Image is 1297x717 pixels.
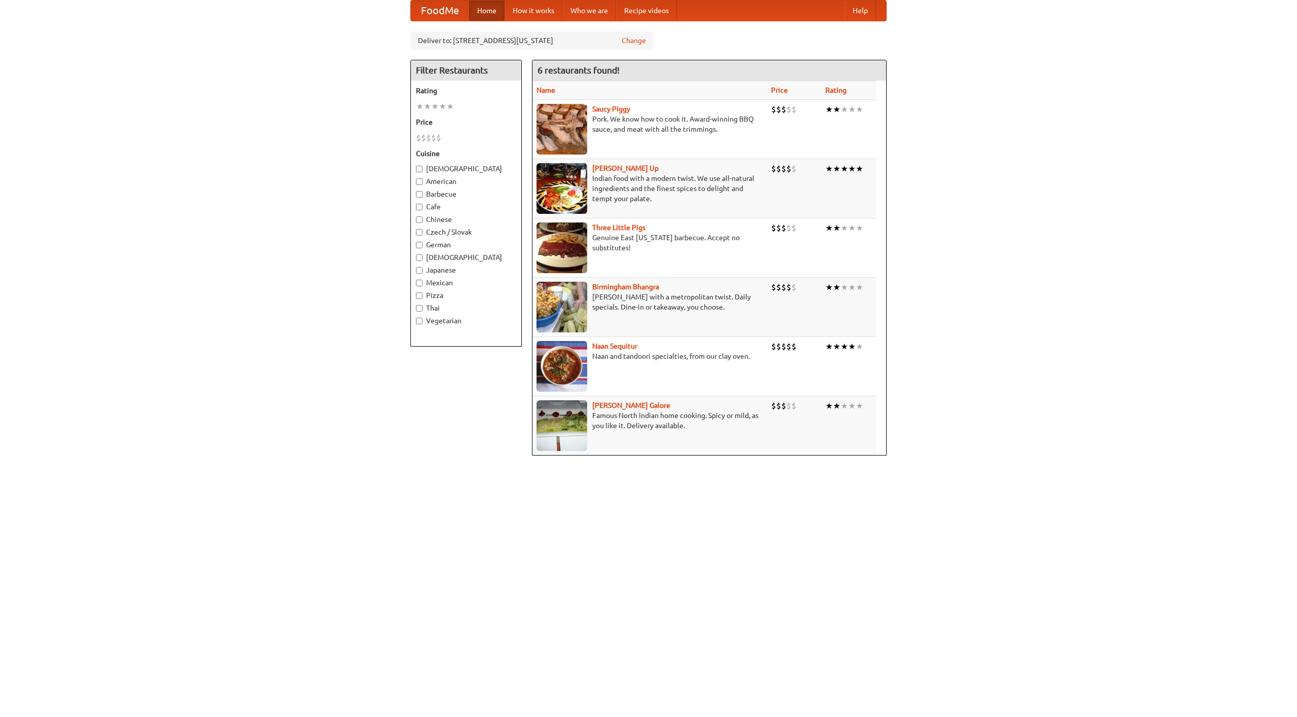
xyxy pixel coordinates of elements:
[416,86,516,96] h5: Rating
[416,267,423,274] input: Japanese
[537,222,587,273] img: littlepigs.jpg
[537,400,587,451] img: currygalore.jpg
[416,265,516,275] label: Japanese
[825,341,833,352] li: ★
[416,178,423,185] input: American
[841,222,848,234] li: ★
[833,163,841,174] li: ★
[416,132,421,143] li: $
[592,164,659,172] b: [PERSON_NAME] Up
[841,400,848,411] li: ★
[781,400,786,411] li: $
[833,341,841,352] li: ★
[848,341,856,352] li: ★
[791,104,796,115] li: $
[416,252,516,262] label: [DEMOGRAPHIC_DATA]
[781,163,786,174] li: $
[416,318,423,324] input: Vegetarian
[416,254,423,261] input: [DEMOGRAPHIC_DATA]
[416,166,423,172] input: [DEMOGRAPHIC_DATA]
[426,132,431,143] li: $
[856,104,863,115] li: ★
[431,132,436,143] li: $
[537,351,763,361] p: Naan and tandoori specialties, from our clay oven.
[786,282,791,293] li: $
[421,132,426,143] li: $
[416,303,516,313] label: Thai
[416,290,516,300] label: Pizza
[825,222,833,234] li: ★
[616,1,677,21] a: Recipe videos
[776,341,781,352] li: $
[781,282,786,293] li: $
[410,31,654,50] div: Deliver to: [STREET_ADDRESS][US_STATE]
[791,282,796,293] li: $
[416,292,423,299] input: Pizza
[537,104,587,155] img: saucy.jpg
[833,282,841,293] li: ★
[841,341,848,352] li: ★
[781,104,786,115] li: $
[791,163,796,174] li: $
[825,104,833,115] li: ★
[562,1,616,21] a: Who we are
[592,223,645,232] a: Three Little Pigs
[781,341,786,352] li: $
[537,86,555,94] a: Name
[825,86,847,94] a: Rating
[841,163,848,174] li: ★
[592,342,637,350] b: Naan Sequitur
[848,222,856,234] li: ★
[786,163,791,174] li: $
[786,400,791,411] li: $
[856,163,863,174] li: ★
[592,283,659,291] a: Birmingham Bhangra
[841,282,848,293] li: ★
[771,222,776,234] li: $
[424,101,431,112] li: ★
[416,189,516,199] label: Barbecue
[845,1,876,21] a: Help
[416,305,423,312] input: Thai
[791,222,796,234] li: $
[505,1,562,21] a: How it works
[537,163,587,214] img: curryup.jpg
[825,282,833,293] li: ★
[833,222,841,234] li: ★
[833,104,841,115] li: ★
[592,401,670,409] a: [PERSON_NAME] Galore
[791,400,796,411] li: $
[416,101,424,112] li: ★
[431,101,439,112] li: ★
[537,233,763,253] p: Genuine East [US_STATE] barbecue. Accept no substitutes!
[537,292,763,312] p: [PERSON_NAME] with a metropolitan twist. Daily specials. Dine-in or takeaway, you choose.
[411,1,469,21] a: FoodMe
[825,163,833,174] li: ★
[786,222,791,234] li: $
[776,163,781,174] li: $
[416,316,516,326] label: Vegetarian
[416,278,516,288] label: Mexican
[416,202,516,212] label: Cafe
[416,216,423,223] input: Chinese
[416,280,423,286] input: Mexican
[436,132,441,143] li: $
[416,117,516,127] h5: Price
[791,341,796,352] li: $
[416,229,423,236] input: Czech / Slovak
[416,191,423,198] input: Barbecue
[416,164,516,174] label: [DEMOGRAPHIC_DATA]
[622,35,646,46] a: Change
[416,240,516,250] label: German
[856,282,863,293] li: ★
[781,222,786,234] li: $
[416,148,516,159] h5: Cuisine
[416,176,516,186] label: American
[469,1,505,21] a: Home
[776,222,781,234] li: $
[416,242,423,248] input: German
[856,400,863,411] li: ★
